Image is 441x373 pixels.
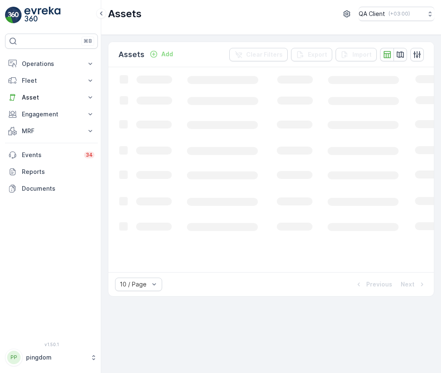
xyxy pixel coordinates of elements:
[22,76,81,85] p: Fleet
[308,50,327,59] p: Export
[22,151,79,159] p: Events
[26,353,86,362] p: pingdom
[108,7,142,21] p: Assets
[86,152,93,158] p: 34
[354,279,393,289] button: Previous
[229,48,288,61] button: Clear Filters
[7,351,21,364] div: PP
[359,10,385,18] p: QA Client
[5,55,98,72] button: Operations
[246,50,283,59] p: Clear Filters
[22,168,94,176] p: Reports
[24,7,60,24] img: logo_light-DOdMpM7g.png
[84,38,92,45] p: ⌘B
[146,49,176,59] button: Add
[366,280,392,289] p: Previous
[5,72,98,89] button: Fleet
[5,180,98,197] a: Documents
[5,342,98,347] span: v 1.50.1
[5,147,98,163] a: Events34
[5,89,98,106] button: Asset
[336,48,377,61] button: Import
[5,123,98,139] button: MRF
[22,110,81,118] p: Engagement
[161,50,173,58] p: Add
[5,163,98,180] a: Reports
[22,127,81,135] p: MRF
[291,48,332,61] button: Export
[22,93,81,102] p: Asset
[352,50,372,59] p: Import
[401,280,415,289] p: Next
[359,7,434,21] button: QA Client(+03:00)
[400,279,427,289] button: Next
[22,184,94,193] p: Documents
[22,60,81,68] p: Operations
[388,11,410,17] p: ( +03:00 )
[5,106,98,123] button: Engagement
[5,349,98,366] button: PPpingdom
[5,7,22,24] img: logo
[118,49,144,60] p: Assets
